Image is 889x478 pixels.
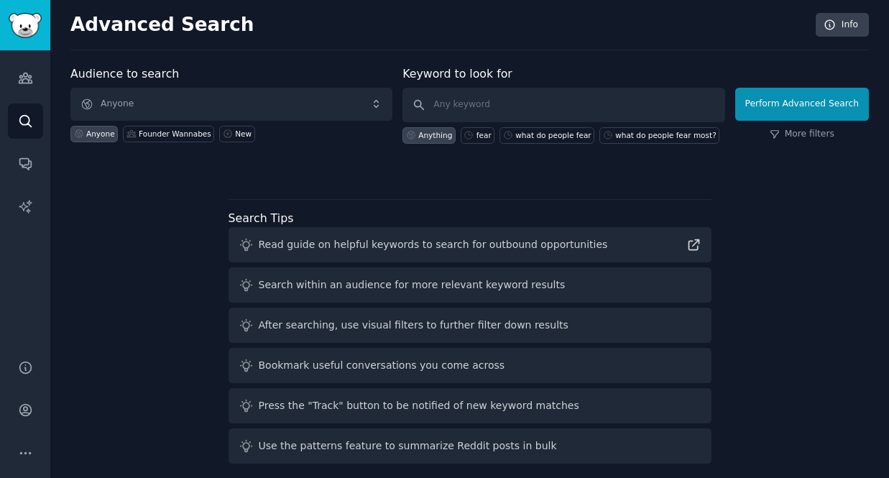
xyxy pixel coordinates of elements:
div: what do people fear most? [615,130,717,140]
div: Read guide on helpful keywords to search for outbound opportunities [259,237,608,252]
div: Use the patterns feature to summarize Reddit posts in bulk [259,438,557,454]
div: New [235,129,252,139]
div: After searching, use visual filters to further filter down results [259,318,568,333]
div: Search within an audience for more relevant keyword results [259,277,566,293]
a: Info [816,13,869,37]
div: Bookmark useful conversations you come across [259,358,505,373]
img: GummySearch logo [9,13,42,38]
div: Press the "Track" button to be notified of new keyword matches [259,398,579,413]
button: Anyone [70,88,392,121]
label: Search Tips [229,211,294,225]
div: what do people fear [515,130,591,140]
a: More filters [770,128,834,141]
div: fear [476,130,492,140]
div: Founder Wannabes [139,129,211,139]
a: New [219,126,254,142]
label: Keyword to look for [402,67,512,81]
div: Anyone [86,129,115,139]
button: Perform Advanced Search [735,88,869,121]
div: Anything [418,130,452,140]
input: Any keyword [402,88,724,122]
h2: Advanced Search [70,14,808,37]
label: Audience to search [70,67,179,81]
